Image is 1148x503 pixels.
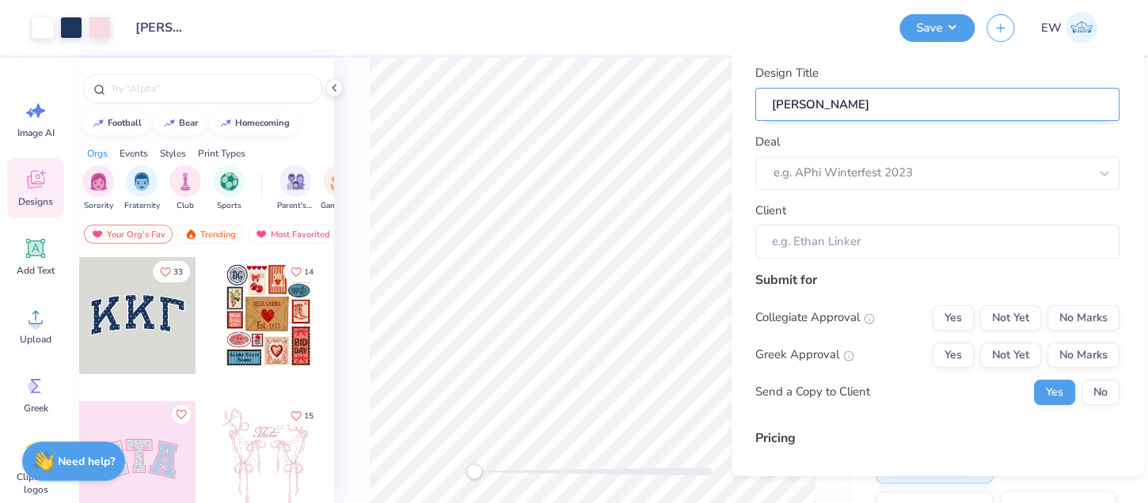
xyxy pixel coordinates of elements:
img: Club Image [177,172,194,191]
div: Accessibility label [466,463,482,479]
label: Deal [755,133,780,151]
span: Image AI [17,127,55,139]
div: filter for Parent's Weekend [277,165,314,212]
div: Trending [177,225,243,244]
img: trend_line.gif [219,119,232,128]
input: Untitled Design [123,12,200,43]
button: Yes [1034,379,1075,404]
div: filter for Club [169,165,201,212]
span: Clipart & logos [10,471,62,496]
div: filter for Sports [213,165,245,212]
button: Like [283,405,321,426]
div: Events [120,146,148,161]
div: Orgs [87,146,108,161]
div: Print Types [198,146,245,161]
div: filter for Fraternity [124,165,160,212]
button: filter button [124,165,160,212]
img: Game Day Image [330,172,348,191]
button: No Marks [1047,342,1119,367]
button: filter button [169,165,201,212]
button: bear [154,112,205,135]
span: Fraternity [124,200,160,212]
div: homecoming [235,119,290,127]
div: Your Org's Fav [84,225,173,244]
img: Sorority Image [89,172,108,191]
button: Like [172,405,191,424]
span: 15 [304,412,314,420]
span: Designs [18,195,53,208]
a: EW [1034,12,1104,43]
button: Not Yet [980,342,1041,367]
button: filter button [82,165,114,212]
span: Greek [24,402,48,414]
div: filter for Sorority [82,165,114,212]
button: football [83,112,149,135]
span: Parent's Weekend [277,200,314,212]
input: Try "Alpha" [109,81,312,96]
button: filter button [321,165,357,212]
span: Add Text [17,264,55,277]
img: Parent's Weekend Image [287,172,305,191]
span: Club [177,200,194,212]
div: filter for Game Day [321,165,357,212]
div: Greek Approval [755,346,854,364]
img: trend_line.gif [92,119,105,128]
button: Yes [933,304,974,330]
button: No [1081,379,1119,404]
button: Not Yet [980,304,1041,330]
label: Design Title [755,64,819,82]
button: Save [899,14,975,42]
span: Sports [217,200,241,212]
div: Styles [160,146,186,161]
input: e.g. Ethan Linker [755,225,1119,259]
div: Submit for [755,270,1119,289]
span: 14 [304,268,314,276]
strong: Need help? [58,454,115,469]
span: Game Day [321,200,357,212]
div: Most Favorited [248,225,337,244]
button: Like [153,261,190,282]
span: Sorority [84,200,113,212]
img: Fraternity Image [133,172,150,191]
button: filter button [213,165,245,212]
button: filter button [277,165,314,212]
div: Send a Copy to Client [755,383,870,401]
div: Pricing [755,428,1119,447]
span: 33 [173,268,183,276]
span: EW [1041,19,1062,37]
img: most_fav.gif [91,229,104,240]
button: homecoming [211,112,297,135]
span: Upload [20,333,51,346]
img: Sports Image [220,172,238,191]
img: trending.gif [184,229,197,240]
img: Emily White [1066,12,1097,43]
label: Client [755,201,786,218]
img: trend_line.gif [163,119,176,128]
button: Like [283,261,321,282]
div: bear [179,119,198,127]
button: No Marks [1047,304,1119,330]
div: football [108,119,142,127]
img: most_fav.gif [255,229,268,240]
div: Collegiate Approval [755,308,875,327]
button: Yes [933,342,974,367]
